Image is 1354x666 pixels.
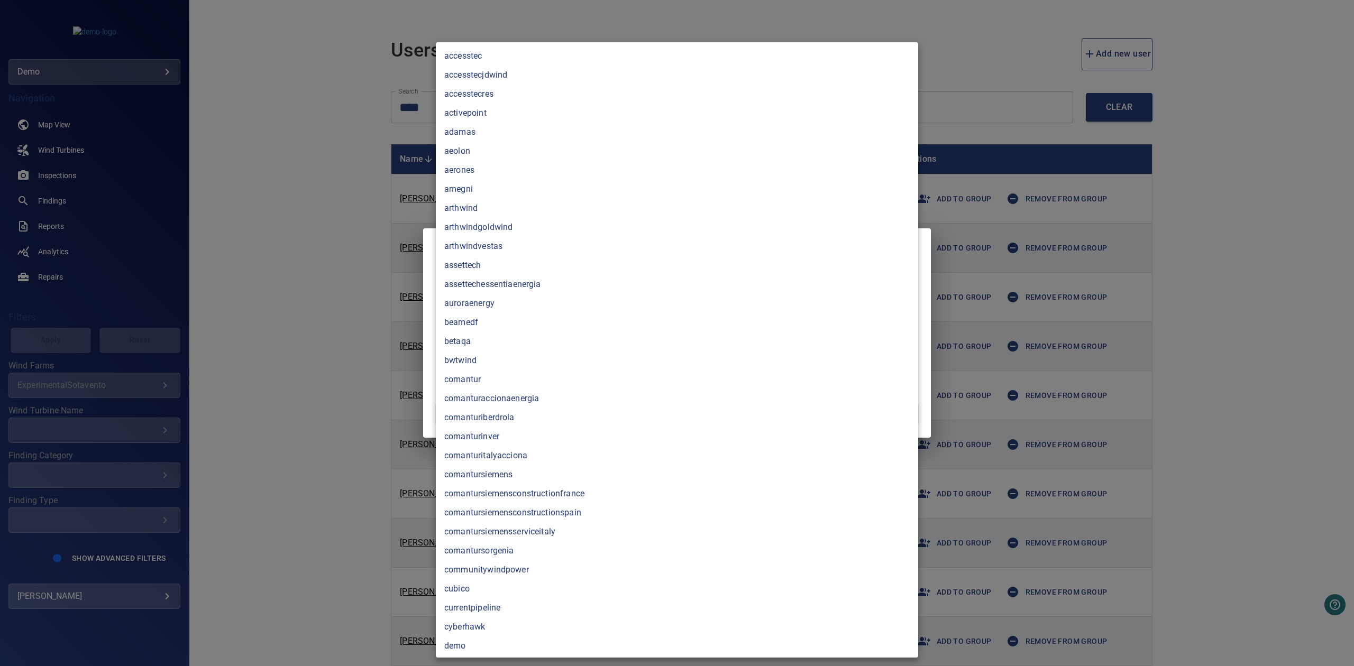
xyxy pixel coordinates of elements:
li: comanturaccionaenergia [436,389,918,408]
li: betaqa [436,332,918,351]
li: comantursiemensserviceitaly [436,522,918,541]
li: aerones [436,161,918,180]
li: arthwindgoldwind [436,218,918,237]
li: assettech [436,256,918,275]
li: communitywindpower [436,560,918,579]
li: comantursiemensconstructionspain [436,503,918,522]
li: arthwindvestas [436,237,918,256]
li: amegni [436,180,918,199]
li: arthwind [436,199,918,218]
li: comanturinver [436,427,918,446]
li: currentpipeline [436,598,918,617]
li: comanturiberdrola [436,408,918,427]
li: comantursiemens [436,465,918,484]
li: bwtwind [436,351,918,370]
li: auroraenergy [436,294,918,313]
li: comantur [436,370,918,389]
li: accesstec [436,47,918,66]
li: adamas [436,123,918,142]
li: cubico [436,579,918,598]
li: comantursorgenia [436,541,918,560]
li: demo [436,636,918,655]
li: comanturitalyacciona [436,446,918,465]
li: assettechessentiaenergia [436,275,918,294]
li: cyberhawk [436,617,918,636]
li: comantursiemensconstructionfrance [436,484,918,503]
li: beamedf [436,313,918,332]
li: accesstecjdwind [436,66,918,85]
li: activepoint [436,104,918,123]
li: accesstecres [436,85,918,104]
li: aeolon [436,142,918,161]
